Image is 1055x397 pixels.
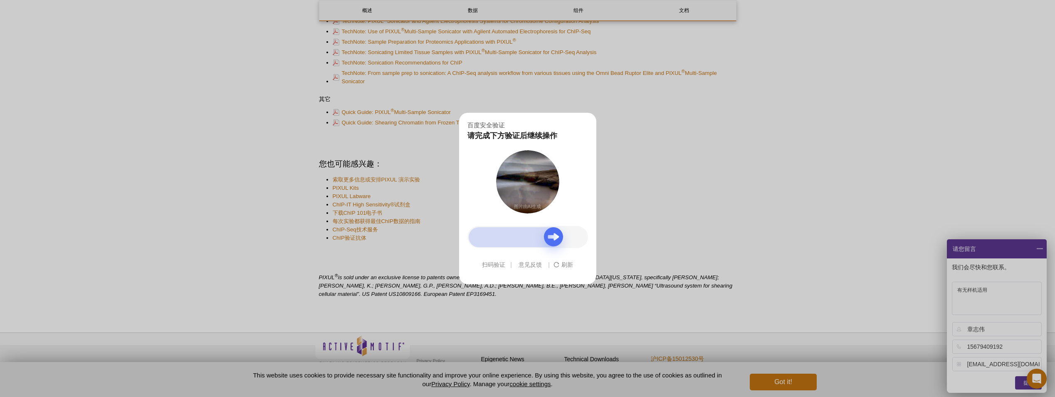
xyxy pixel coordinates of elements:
[505,261,517,268] span: |
[543,261,555,268] span: |
[467,132,588,144] div: 请完成下方验证后继续操作
[519,252,542,278] a: 意见反馈
[514,204,541,209] div: 图片由AI生成
[482,252,517,278] span: 扫码验证
[543,261,573,268] span: 刷新
[467,122,588,129] p: 百度安全验证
